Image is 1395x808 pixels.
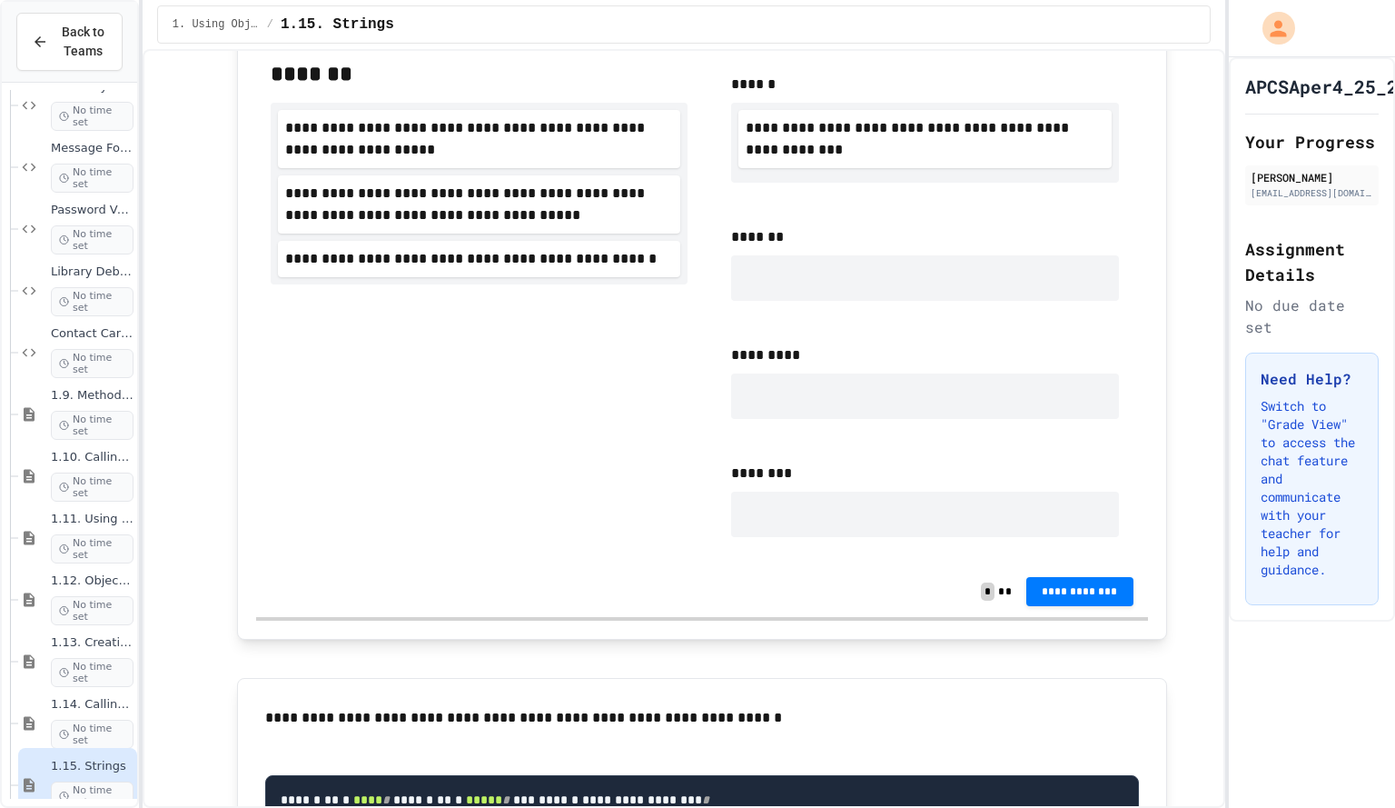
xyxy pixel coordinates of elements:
span: No time set [51,658,134,687]
span: 1.15. Strings [51,759,134,774]
span: 1. Using Objects and Methods [173,17,260,32]
div: My Account [1243,7,1300,49]
span: 1.11. Using the Math Class [51,512,134,527]
span: No time set [51,596,134,625]
span: No time set [51,720,134,749]
span: No time set [51,534,134,564]
span: No time set [51,102,134,131]
button: Back to Teams [16,13,123,71]
span: Library Debugger Challenge [51,264,134,280]
span: Contact Card Creator [51,326,134,342]
span: No time set [51,225,134,254]
h2: Your Progress [1245,129,1379,155]
div: [EMAIL_ADDRESS][DOMAIN_NAME] [1251,186,1373,200]
h3: Need Help? [1261,368,1363,390]
span: No time set [51,164,134,193]
div: No due date set [1245,294,1379,338]
span: 1.13. Creating and Initializing Objects: Constructors [51,635,134,651]
div: [PERSON_NAME] [1251,169,1373,185]
span: / [267,17,273,32]
span: No time set [51,349,134,378]
span: Message Formatter Fixer [51,141,134,156]
span: No time set [51,411,134,440]
span: 1.10. Calling Class Methods [51,450,134,465]
h2: Assignment Details [1245,236,1379,287]
span: Password Validator [51,203,134,218]
span: 1.9. Method Signatures [51,388,134,404]
span: Back to Teams [59,23,107,61]
span: 1.14. Calling Instance Methods [51,697,134,713]
p: Switch to "Grade View" to access the chat feature and communicate with your teacher for help and ... [1261,397,1363,579]
span: 1.12. Objects - Instances of Classes [51,574,134,589]
span: No time set [51,473,134,502]
span: 1.15. Strings [281,14,394,35]
span: No time set [51,287,134,316]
